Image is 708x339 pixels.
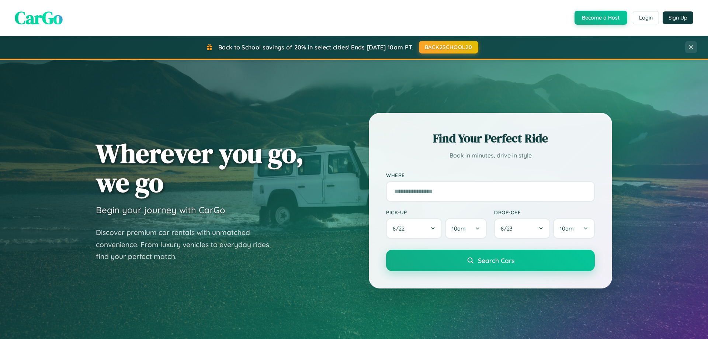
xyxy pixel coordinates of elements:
label: Where [386,172,595,178]
button: 8/23 [494,218,550,239]
span: 10am [452,225,466,232]
h2: Find Your Perfect Ride [386,130,595,146]
label: Drop-off [494,209,595,215]
h3: Begin your journey with CarGo [96,204,225,215]
button: 10am [445,218,487,239]
span: 8 / 22 [393,225,408,232]
button: Sign Up [663,11,693,24]
button: Become a Host [575,11,627,25]
span: 8 / 23 [501,225,516,232]
button: BACK2SCHOOL20 [419,41,478,53]
p: Book in minutes, drive in style [386,150,595,161]
h1: Wherever you go, we go [96,139,304,197]
button: Search Cars [386,250,595,271]
span: Back to School savings of 20% in select cities! Ends [DATE] 10am PT. [218,44,413,51]
p: Discover premium car rentals with unmatched convenience. From luxury vehicles to everyday rides, ... [96,226,280,263]
span: Search Cars [478,256,514,264]
button: 8/22 [386,218,442,239]
span: CarGo [15,6,63,30]
button: 10am [553,218,595,239]
button: Login [633,11,659,24]
span: 10am [560,225,574,232]
label: Pick-up [386,209,487,215]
